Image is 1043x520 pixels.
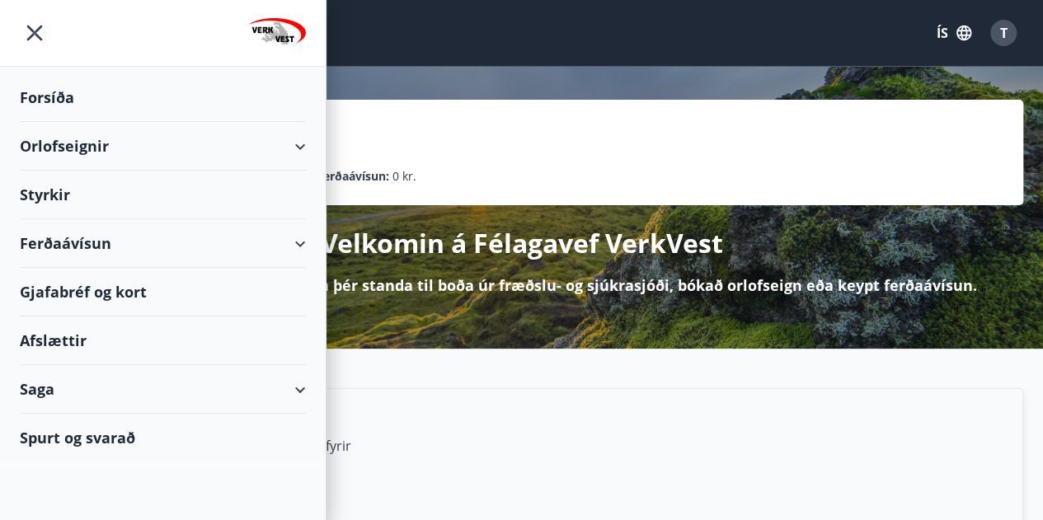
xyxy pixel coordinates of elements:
[20,219,306,268] div: Ferðaávísun
[984,13,1023,53] button: T
[392,167,416,185] span: 0 kr.
[1000,24,1008,42] span: T
[248,18,306,51] img: union_logo
[67,274,977,296] p: Hér getur þú sótt um þá styrki sem þér standa til boða úr fræðslu- og sjúkrasjóði, bókað orlofsei...
[20,414,306,461] div: Spurt og svarað
[20,73,306,122] div: Forsíða
[20,365,306,414] div: Saga
[321,225,723,261] p: Velkomin á Félagavef VerkVest
[317,167,389,185] p: Ferðaávísun :
[928,18,980,48] button: ÍS
[20,122,306,171] div: Orlofseignir
[20,171,306,219] div: Styrkir
[20,18,49,48] button: menu
[20,316,306,365] div: Afslættir
[20,268,306,316] div: Gjafabréf og kort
